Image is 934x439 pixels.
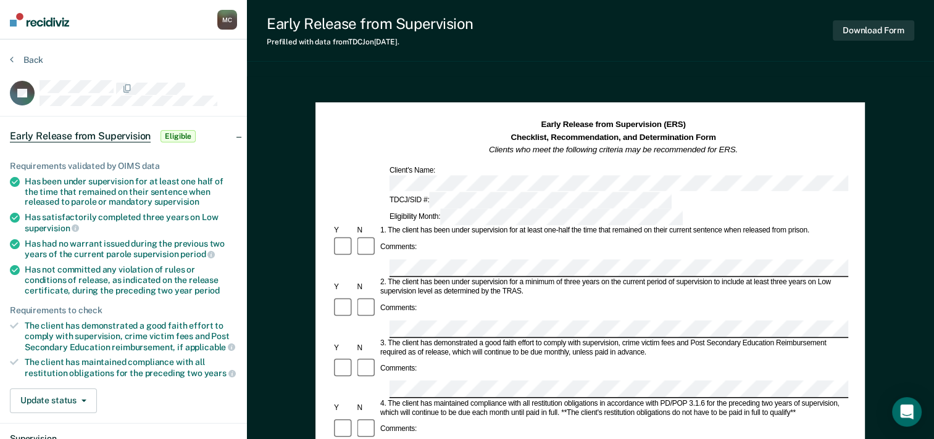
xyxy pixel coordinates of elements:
[204,368,236,378] span: years
[356,227,378,236] div: N
[388,192,673,209] div: TDCJ/SID #:
[332,227,355,236] div: Y
[25,239,237,260] div: Has had no warrant issued during the previous two years of the current parole supervision
[10,13,69,27] img: Recidiviz
[388,209,685,226] div: Eligibility Month:
[10,161,237,171] div: Requirements validated by OIMS data
[25,176,237,207] div: Has been under supervision for at least one half of the time that remained on their sentence when...
[378,243,419,252] div: Comments:
[25,265,237,295] div: Has not committed any violation of rules or conditions of release, as indicated on the release ce...
[25,223,79,233] span: supervision
[356,282,378,292] div: N
[378,400,848,418] div: 4. The client has maintained compliance with all restitution obligations in accordance with PD/PO...
[185,342,235,352] span: applicable
[194,285,220,295] span: period
[511,133,716,142] strong: Checklist, Recommendation, and Determination Form
[154,197,199,207] span: supervision
[378,425,419,434] div: Comments:
[356,343,378,353] div: N
[356,404,378,413] div: N
[25,357,237,378] div: The client has maintained compliance with all restitution obligations for the preceding two
[161,130,196,142] span: Eligible
[332,404,355,413] div: Y
[378,278,848,297] div: 2. The client has been under supervision for a minimum of three years on the current period of su...
[541,120,686,129] strong: Early Release from Supervision (ERS)
[25,321,237,352] div: The client has demonstrated a good faith effort to comply with supervision, crime victim fees and...
[267,15,473,33] div: Early Release from Supervision
[180,249,215,259] span: period
[489,145,738,154] em: Clients who meet the following criteria may be recommended for ERS.
[833,20,914,41] button: Download Form
[10,388,97,413] button: Update status
[332,343,355,353] div: Y
[10,130,151,142] span: Early Release from Supervision
[267,38,473,46] div: Prefilled with data from TDCJ on [DATE] .
[217,10,237,30] div: M C
[378,303,419,313] div: Comments:
[332,282,355,292] div: Y
[378,338,848,357] div: 3. The client has demonstrated a good faith effort to comply with supervision, crime victim fees ...
[10,54,43,65] button: Back
[378,227,848,236] div: 1. The client has been under supervision for at least one-half the time that remained on their cu...
[217,10,237,30] button: MC
[10,305,237,316] div: Requirements to check
[25,212,237,233] div: Has satisfactorily completed three years on Low
[892,397,922,427] div: Open Intercom Messenger
[378,364,419,374] div: Comments:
